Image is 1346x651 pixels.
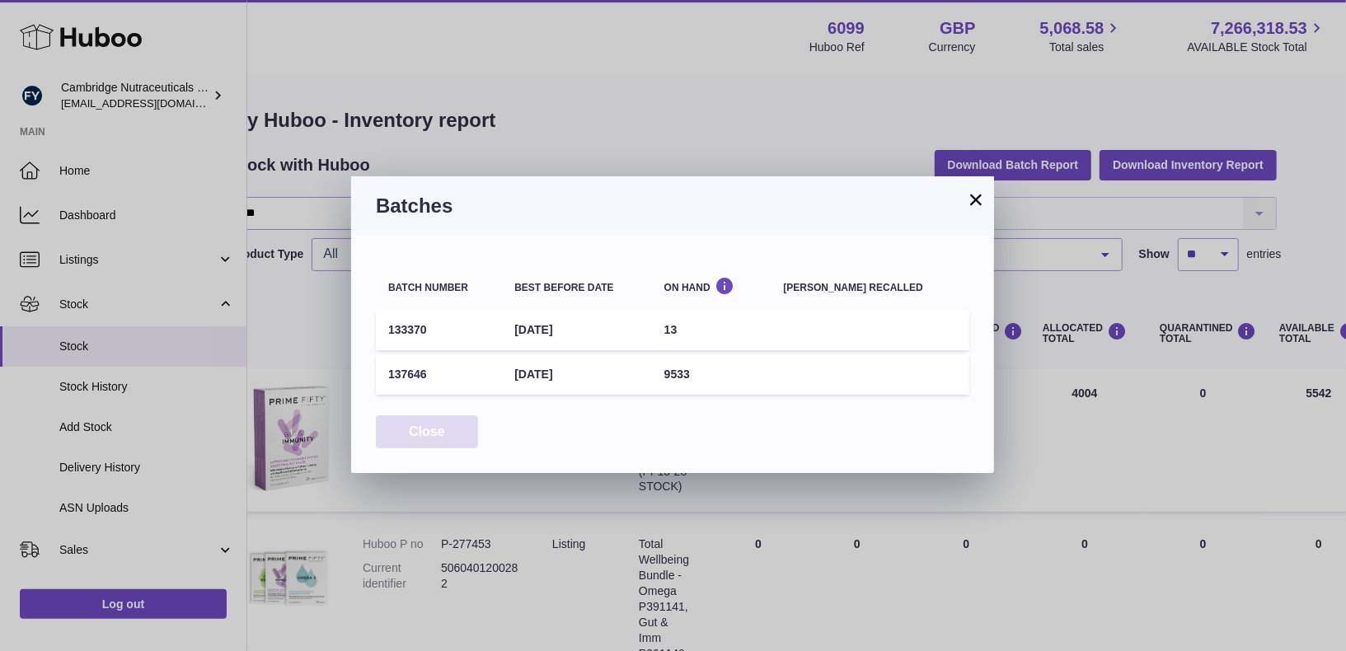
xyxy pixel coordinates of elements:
[502,310,651,350] td: [DATE]
[376,415,478,449] button: Close
[376,310,502,350] td: 133370
[514,283,639,293] div: Best before date
[502,354,651,395] td: [DATE]
[388,283,490,293] div: Batch number
[784,283,957,293] div: [PERSON_NAME] recalled
[664,277,759,293] div: On Hand
[652,354,771,395] td: 9533
[966,190,986,209] button: ×
[376,193,969,219] h3: Batches
[376,354,502,395] td: 137646
[652,310,771,350] td: 13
